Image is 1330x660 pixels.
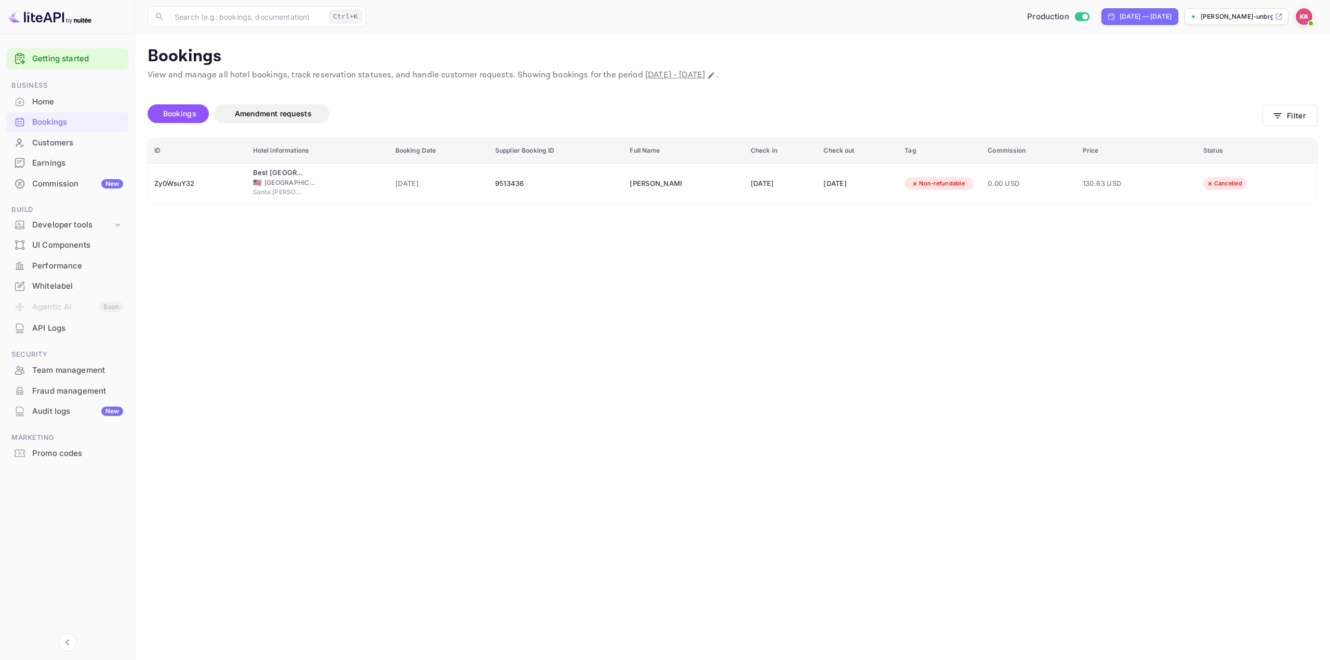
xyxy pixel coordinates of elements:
button: Collapse navigation [58,633,77,652]
div: Zy0WsuY32 [154,176,241,192]
div: New [101,179,123,188]
p: [PERSON_NAME]-unbrg.[PERSON_NAME]... [1201,12,1273,21]
div: [DATE] — [DATE] [1120,12,1172,21]
span: Production [1027,11,1069,23]
a: UI Components [6,235,128,254]
p: Bookings [148,46,1318,67]
div: Developer tools [6,216,128,234]
div: Home [32,96,123,108]
div: Non-refundable [905,177,972,190]
span: Business [6,80,128,91]
a: Bookings [6,112,128,131]
th: Price [1076,138,1197,164]
a: Customers [6,133,128,152]
span: [DATE] [395,178,483,190]
th: Check in [744,138,818,164]
th: Status [1197,138,1317,164]
a: API Logs [6,318,128,338]
div: Home [6,92,128,112]
a: Team management [6,360,128,380]
span: [GEOGRAPHIC_DATA] [264,178,316,187]
span: United States of America [253,179,261,186]
div: Team management [32,365,123,376]
table: booking table [148,138,1317,204]
span: Santa [PERSON_NAME] [253,187,305,197]
span: [DATE] - [DATE] [645,70,705,80]
th: Full Name [623,138,744,164]
div: 9513436 [495,176,618,192]
a: CommissionNew [6,174,128,193]
button: Change date range [706,70,716,80]
div: Customers [6,133,128,153]
div: Performance [32,260,123,272]
div: API Logs [6,318,128,339]
span: 130.63 USD [1083,178,1135,190]
th: Booking Date [389,138,489,164]
span: Security [6,349,128,360]
div: Team management [6,360,128,381]
div: Cancelled [1200,177,1249,190]
th: Check out [817,138,898,164]
div: [DATE] [751,176,812,192]
div: Earnings [6,153,128,173]
th: Commission [981,138,1076,164]
button: Filter [1262,105,1318,126]
div: Fraud management [32,385,123,397]
div: Earnings [32,157,123,169]
span: Marketing [6,432,128,443]
div: Best Western Garden Inn [253,168,305,178]
div: Promo codes [32,448,123,460]
div: Performance [6,256,128,276]
div: Commission [32,178,123,190]
th: Supplier Booking ID [489,138,624,164]
a: Getting started [32,53,123,65]
div: Getting started [6,48,128,70]
div: UI Components [32,239,123,251]
div: API Logs [32,322,123,334]
div: CommissionNew [6,174,128,194]
div: Audit logs [32,406,123,417]
img: Kobus Roux [1296,8,1312,25]
a: Promo codes [6,443,128,463]
div: Bookings [32,116,123,128]
div: Developer tools [32,219,113,231]
span: Build [6,204,128,215]
a: Audit logsNew [6,401,128,421]
input: Search (e.g. bookings, documentation) [168,6,325,27]
span: Amendment requests [235,109,312,118]
a: Whitelabel [6,276,128,295]
div: Customers [32,137,123,149]
div: UI Components [6,235,128,255]
div: Whitelabel [32,280,123,292]
div: Audit logsNew [6,401,128,422]
span: 0.00 USD [988,178,1070,190]
a: Fraud management [6,381,128,400]
p: View and manage all hotel bookings, track reservation statuses, and handle customer requests. Sho... [148,69,1318,82]
span: Bookings [163,109,196,118]
div: [DATE] [823,176,892,192]
a: Home [6,92,128,111]
div: New [101,407,123,416]
div: Switch to Sandbox mode [1023,11,1093,23]
th: Tag [898,138,981,164]
div: Ctrl+K [329,10,362,23]
div: Promo codes [6,443,128,464]
a: Performance [6,256,128,275]
div: Bookings [6,112,128,132]
a: Earnings [6,153,128,172]
th: ID [148,138,247,164]
div: account-settings tabs [148,104,1262,123]
img: LiteAPI logo [8,8,91,25]
div: Carmen Hernandez [630,176,682,192]
div: Fraud management [6,381,128,401]
th: Hotel informations [247,138,389,164]
div: Whitelabel [6,276,128,297]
